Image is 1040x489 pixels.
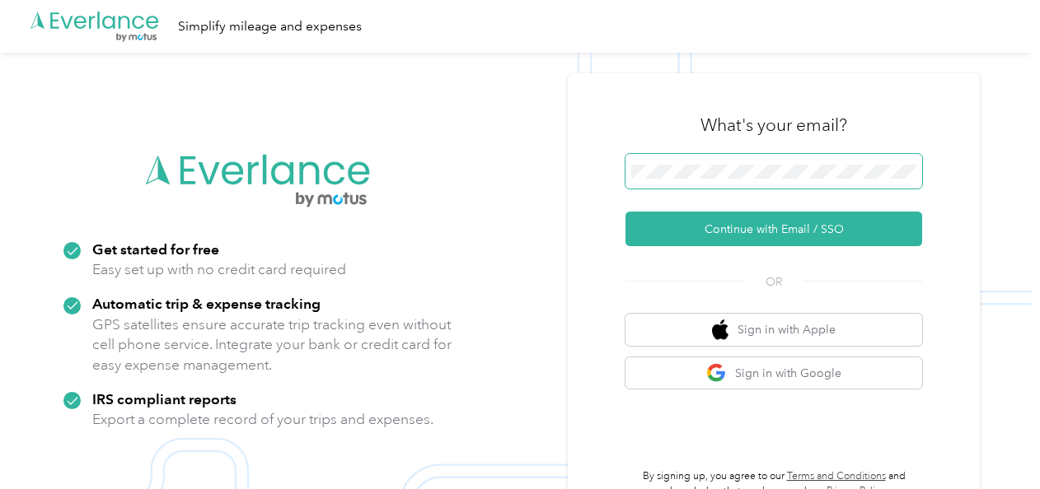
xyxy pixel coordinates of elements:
[700,114,847,137] h3: What's your email?
[625,314,922,346] button: apple logoSign in with Apple
[92,314,452,375] p: GPS satellites ensure accurate trip tracking even without cell phone service. Integrate your bank...
[92,409,433,430] p: Export a complete record of your trips and expenses.
[92,259,346,280] p: Easy set up with no credit card required
[787,470,886,482] a: Terms and Conditions
[92,240,219,258] strong: Get started for free
[712,319,728,340] img: apple logo
[706,363,727,384] img: google logo
[92,390,237,407] strong: IRS compliant reports
[625,212,922,246] button: Continue with Email / SSO
[745,273,803,291] span: OR
[178,16,362,37] div: Simplify mileage and expenses
[625,357,922,389] button: google logoSign in with Google
[92,295,321,312] strong: Automatic trip & expense tracking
